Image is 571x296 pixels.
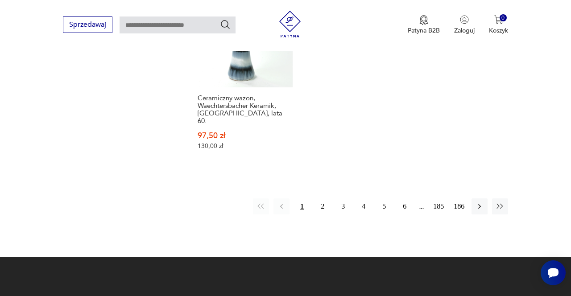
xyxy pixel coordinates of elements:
button: 1 [294,198,310,214]
button: 6 [397,198,413,214]
img: Patyna - sklep z meblami i dekoracjami vintage [277,11,303,37]
a: Sprzedawaj [63,22,112,29]
p: Koszyk [489,26,508,35]
h3: Ceramiczny wazon, Waechtersbacher Keramik, [GEOGRAPHIC_DATA], lata 60. [198,95,289,125]
a: Ikona medaluPatyna B2B [408,15,440,35]
button: 5 [376,198,392,214]
button: Patyna B2B [408,15,440,35]
button: 4 [356,198,372,214]
button: Sprzedawaj [63,16,112,33]
p: 130,00 zł [198,142,289,150]
button: 186 [451,198,467,214]
button: Szukaj [220,19,231,30]
button: 185 [430,198,447,214]
p: Zaloguj [454,26,475,35]
p: Patyna B2B [408,26,440,35]
img: Ikonka użytkownika [460,15,469,24]
iframe: Smartsupp widget button [541,260,566,285]
div: 0 [500,14,507,22]
p: 97,50 zł [198,132,289,140]
button: Zaloguj [454,15,475,35]
button: 0Koszyk [489,15,508,35]
button: 2 [314,198,331,214]
button: 3 [335,198,351,214]
img: Ikona medalu [419,15,428,25]
img: Ikona koszyka [494,15,503,24]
